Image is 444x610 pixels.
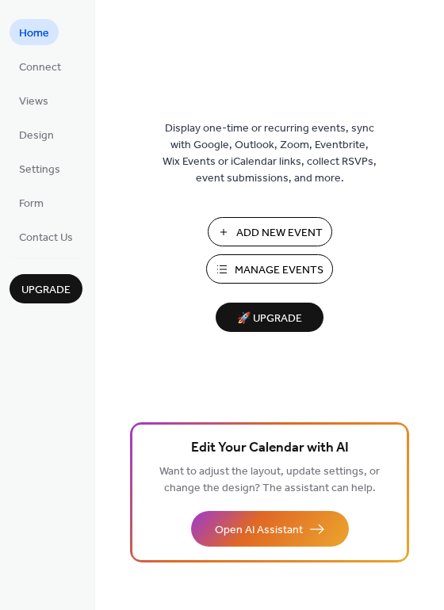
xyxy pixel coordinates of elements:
[208,217,332,246] button: Add New Event
[10,155,70,181] a: Settings
[21,282,71,299] span: Upgrade
[159,461,380,499] span: Want to adjust the layout, update settings, or change the design? The assistant can help.
[19,128,54,144] span: Design
[191,437,349,459] span: Edit Your Calendar with AI
[10,19,59,45] a: Home
[10,121,63,147] a: Design
[19,230,73,246] span: Contact Us
[19,162,60,178] span: Settings
[10,53,71,79] a: Connect
[216,303,323,332] button: 🚀 Upgrade
[163,120,377,187] span: Display one-time or recurring events, sync with Google, Outlook, Zoom, Eventbrite, Wix Events or ...
[10,274,82,303] button: Upgrade
[191,511,349,547] button: Open AI Assistant
[10,87,58,113] a: Views
[235,262,323,279] span: Manage Events
[236,225,323,242] span: Add New Event
[19,93,48,110] span: Views
[10,223,82,250] a: Contact Us
[19,196,44,212] span: Form
[225,308,314,330] span: 🚀 Upgrade
[10,189,53,215] a: Form
[215,522,303,539] span: Open AI Assistant
[19,25,49,42] span: Home
[19,59,61,76] span: Connect
[206,254,333,284] button: Manage Events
